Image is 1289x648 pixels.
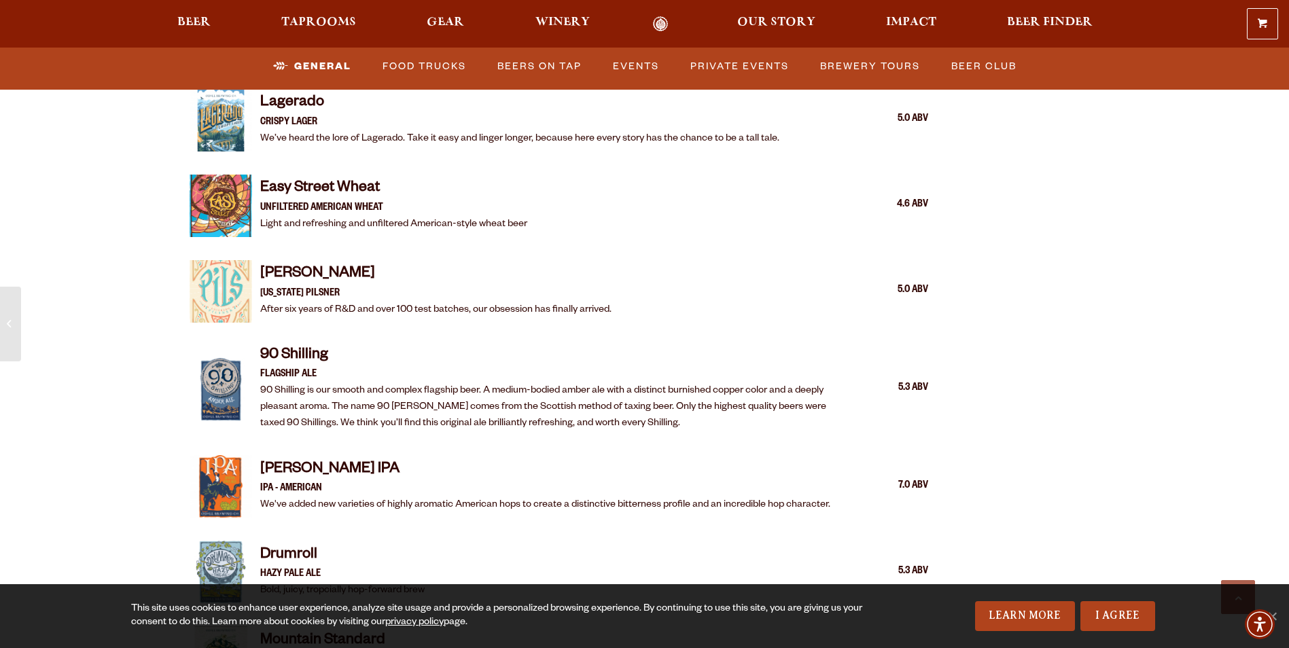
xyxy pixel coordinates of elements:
h4: [PERSON_NAME] IPA [260,460,830,482]
p: HAZY PALE ALE [260,566,425,583]
div: 5.0 ABV [860,111,928,128]
h4: Drumroll [260,545,425,567]
p: [US_STATE] PILSNER [260,286,612,302]
p: IPA - AMERICAN [260,481,830,497]
h4: [PERSON_NAME] [260,264,612,286]
img: Item Thumbnail [190,358,252,420]
img: Item Thumbnail [190,175,252,237]
a: Beer [169,16,219,32]
span: Taprooms [281,17,356,28]
div: 5.3 ABV [860,380,928,397]
span: Beer [177,17,211,28]
a: Private Events [685,51,794,82]
div: This site uses cookies to enhance user experience, analyze site usage and provide a personalized ... [131,602,864,630]
p: Light and refreshing and unfiltered American-style wheat beer [260,217,527,233]
p: Bold, juicy, tropcially hop-forward brew [260,583,425,599]
a: Winery [527,16,599,32]
a: Beer Club [946,51,1022,82]
a: Gear [418,16,473,32]
span: Our Story [737,17,815,28]
a: privacy policy [385,617,444,628]
p: We've added new varieties of highly aromatic American hops to create a distinctive bitterness pro... [260,497,830,514]
a: General [268,51,357,82]
span: Beer Finder [1007,17,1093,28]
h4: 90 Shilling [260,346,853,367]
div: 7.0 ABV [860,478,928,495]
img: Item Thumbnail [190,541,252,603]
p: UNFILTERED AMERICAN WHEAT [260,200,527,217]
a: Learn More [975,601,1075,631]
a: Taprooms [272,16,365,32]
img: Item Thumbnail [190,260,252,323]
a: Scroll to top [1221,580,1255,614]
a: Odell Home [635,16,686,32]
a: Brewery Tours [815,51,925,82]
a: Food Trucks [377,51,472,82]
p: CRISPY LAGER [260,115,779,131]
span: Gear [427,17,464,28]
a: Beers on Tap [492,51,587,82]
div: Accessibility Menu [1245,609,1275,639]
h4: Easy Street Wheat [260,179,527,200]
a: Impact [877,16,945,32]
div: 5.0 ABV [860,282,928,300]
div: 4.6 ABV [860,196,928,214]
a: Beer Finder [998,16,1101,32]
a: I Agree [1080,601,1155,631]
p: 90 Shilling is our smooth and complex flagship beer. A medium-bodied amber ale with a distinct bu... [260,383,853,432]
span: Winery [535,17,590,28]
h4: Lagerado [260,93,779,115]
img: Item Thumbnail [190,455,252,518]
img: Item Thumbnail [190,89,252,151]
div: 5.3 ABV [860,563,928,581]
p: FLAGSHIP ALE [260,367,853,383]
a: Events [607,51,665,82]
p: After six years of R&D and over 100 test batches, our obsession has finally arrived. [260,302,612,319]
p: We’ve heard the lore of Lagerado. Take it easy and linger longer, because here every story has th... [260,131,779,147]
span: Impact [886,17,936,28]
a: Our Story [728,16,824,32]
